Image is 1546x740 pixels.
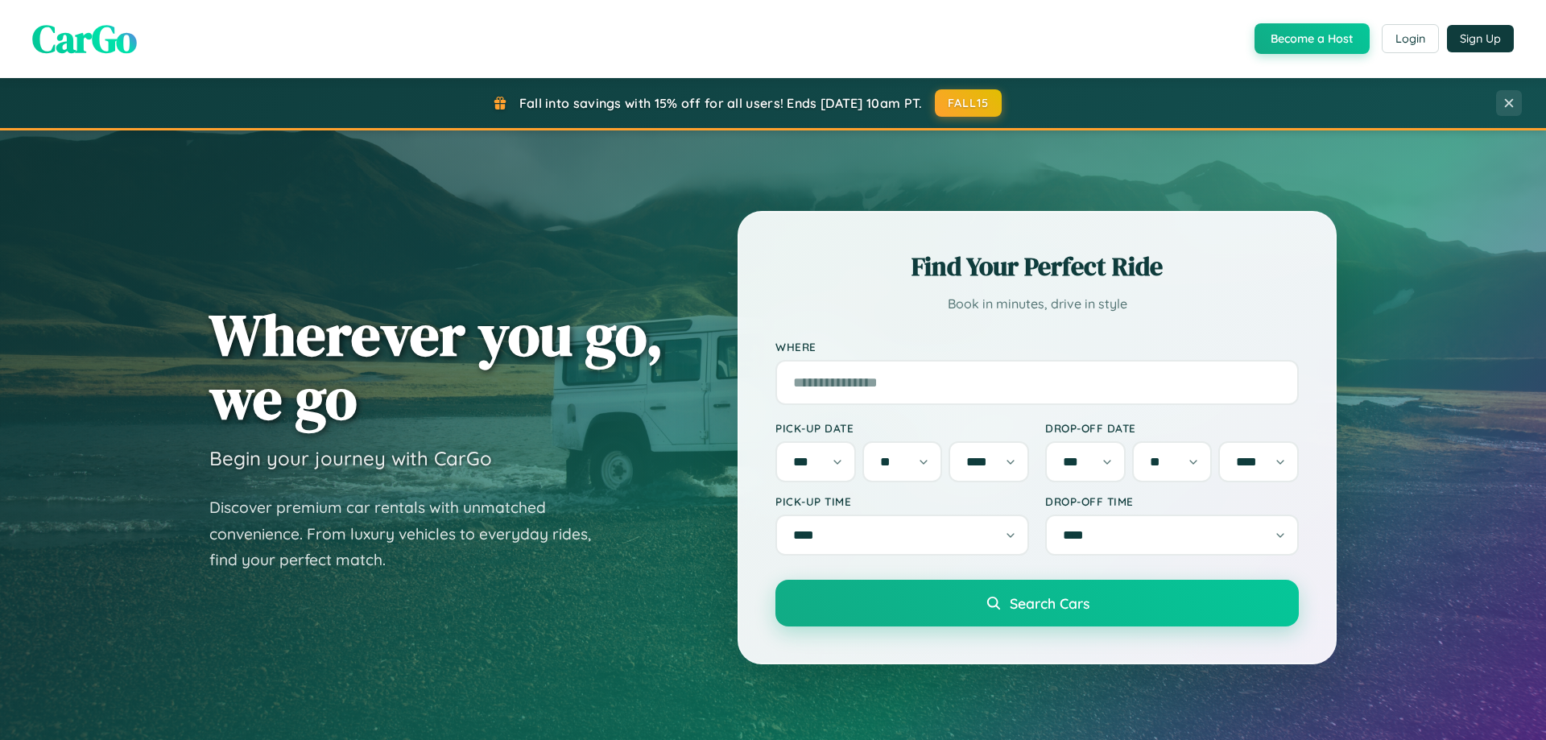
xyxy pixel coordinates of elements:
span: Search Cars [1010,594,1089,612]
button: Search Cars [775,580,1299,626]
button: Sign Up [1447,25,1514,52]
button: Become a Host [1255,23,1370,54]
span: CarGo [32,12,137,65]
button: FALL15 [935,89,1002,117]
p: Book in minutes, drive in style [775,292,1299,316]
span: Fall into savings with 15% off for all users! Ends [DATE] 10am PT. [519,95,923,111]
h3: Begin your journey with CarGo [209,446,492,470]
button: Login [1382,24,1439,53]
label: Where [775,340,1299,353]
h2: Find Your Perfect Ride [775,249,1299,284]
label: Pick-up Time [775,494,1029,508]
p: Discover premium car rentals with unmatched convenience. From luxury vehicles to everyday rides, ... [209,494,612,573]
label: Drop-off Date [1045,421,1299,435]
label: Pick-up Date [775,421,1029,435]
label: Drop-off Time [1045,494,1299,508]
h1: Wherever you go, we go [209,303,663,430]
